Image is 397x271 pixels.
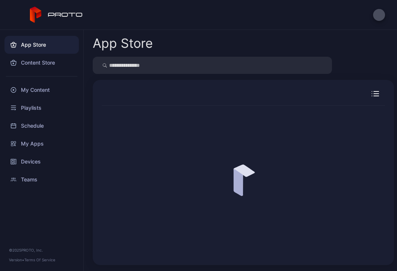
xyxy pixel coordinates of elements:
[4,117,79,135] a: Schedule
[4,153,79,171] a: Devices
[4,54,79,72] a: Content Store
[4,81,79,99] a: My Content
[9,258,24,262] span: Version •
[9,247,74,253] div: © 2025 PROTO, Inc.
[4,135,79,153] a: My Apps
[24,258,55,262] a: Terms Of Service
[4,171,79,189] a: Teams
[4,99,79,117] a: Playlists
[93,37,153,50] div: App Store
[4,36,79,54] a: App Store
